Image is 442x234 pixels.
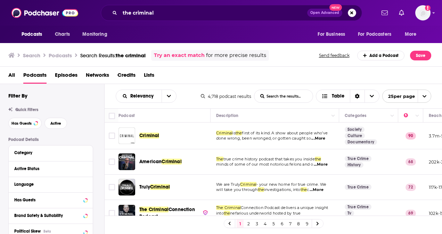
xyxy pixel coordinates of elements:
[14,148,87,157] button: Category
[116,90,177,103] h2: Choose List sort
[382,90,431,103] button: open menu
[415,5,431,20] span: Logged in as tessvanden
[379,7,391,19] a: Show notifications dropdown
[405,30,417,39] span: More
[256,182,326,187] span: - your new home for true crime. We
[139,132,159,139] a: Criminal
[232,131,235,135] span: is
[223,157,315,161] span: true crime history podcast that takes you inside
[310,187,324,193] span: ...More
[413,112,421,120] button: Column Actions
[241,205,328,210] span: Connection Podcast delivers a unique insight
[14,150,83,155] div: Category
[329,112,337,120] button: Column Actions
[101,5,362,21] div: Search podcasts, credits, & more...
[262,219,269,228] a: 4
[345,111,366,120] div: Categories
[383,91,415,102] span: 25 per page
[406,132,416,139] p: 90
[345,127,365,132] a: Society
[8,69,15,84] a: All
[80,52,146,59] div: Search Results:
[14,213,81,218] div: Brand Safety & Suitability
[117,69,136,84] a: Credits
[353,28,401,41] button: open menu
[345,156,371,161] a: True Crime
[307,187,309,192] span: c
[23,52,40,59] h3: Search
[236,131,242,135] span: the
[316,90,379,103] button: Choose View
[49,52,72,59] h3: Podcasts
[14,164,87,173] button: Active Status
[406,184,416,191] p: 72
[118,179,135,195] img: Truly Criminal
[216,136,311,141] span: done wrong, been wronged, or gotten caught so
[310,11,339,15] span: Open Advanced
[14,180,87,189] button: Language
[118,127,135,144] img: Criminal
[162,90,176,102] button: open menu
[406,158,416,165] p: 68
[216,182,240,187] span: We are Truly
[332,94,344,99] span: Table
[14,166,83,171] div: Active Status
[43,229,51,234] div: Beta
[14,182,83,187] div: Language
[253,219,260,228] a: 3
[139,207,169,212] span: The Criminal
[404,111,414,120] div: Power Score
[150,184,170,190] span: Criminal
[237,219,244,228] a: 1
[139,158,182,165] a: AmericanCriminal
[301,187,307,192] span: the
[23,69,47,84] a: Podcasts
[144,69,154,84] a: Lists
[307,9,342,17] button: Open AdvancedNew
[55,69,77,84] a: Episodes
[14,229,41,234] span: Political Skew
[345,184,371,190] a: True Crime
[109,159,115,165] span: Toggle select row
[258,187,264,192] span: the
[314,162,328,167] span: ...More
[80,52,146,59] a: Search Results:the criminal
[216,131,232,135] span: Criminal
[14,195,87,204] button: Has Guests
[206,51,266,59] span: for more precise results
[109,133,115,139] span: Toggle select row
[154,51,205,59] a: Try an exact match
[15,107,38,112] span: Quick Filters
[11,6,78,19] img: Podchaser - Follow, Share and Rate Podcasts
[278,219,285,228] a: 6
[245,219,252,228] a: 2
[203,210,208,216] img: verified Badge
[118,111,135,120] div: Podcast
[357,51,405,60] a: Add a Podcast
[216,162,313,167] span: minds of some of our most notorious felons and o
[77,28,116,41] button: open menu
[118,153,135,170] img: American Criminal
[216,187,258,192] span: will take you through
[313,28,354,41] button: open menu
[17,28,51,41] button: open menu
[345,210,354,216] a: Tv
[162,159,181,165] span: Criminal
[109,210,115,216] span: Toggle select row
[345,204,371,210] a: True Crime
[388,112,396,120] button: Column Actions
[345,139,377,145] a: Documentary
[139,159,162,165] span: American
[139,133,159,139] span: Criminal
[311,136,325,141] span: ...More
[415,5,431,20] button: Show profile menu
[264,187,300,192] span: investigations, into
[116,94,162,99] button: open menu
[139,184,170,191] a: TrulyCriminal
